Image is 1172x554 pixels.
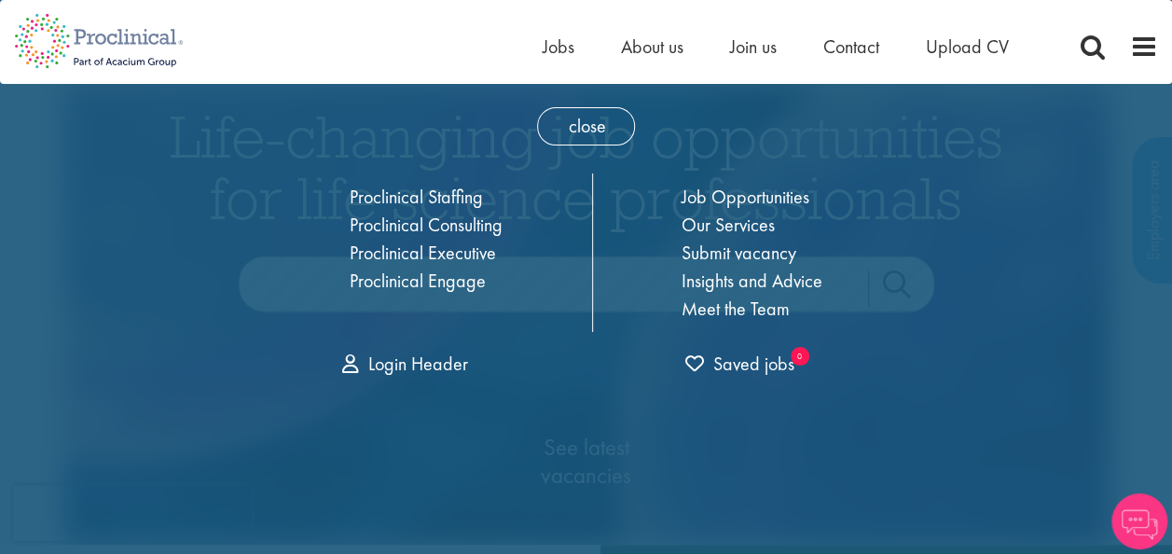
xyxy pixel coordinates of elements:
[350,241,496,265] a: Proclinical Executive
[823,35,879,59] a: Contact
[1111,493,1167,549] img: Chatbot
[621,35,683,59] a: About us
[682,297,790,321] a: Meet the Team
[350,213,503,237] a: Proclinical Consulting
[342,352,468,376] a: Login Header
[350,269,486,293] a: Proclinical Engage
[543,35,574,59] a: Jobs
[926,35,1009,59] a: Upload CV
[791,347,809,366] sub: 0
[685,351,794,378] a: trigger for shortlist
[350,185,483,209] a: Proclinical Staffing
[685,352,794,376] span: Saved jobs
[682,241,796,265] a: Submit vacancy
[682,185,809,209] a: Job Opportunities
[682,269,822,293] a: Insights and Advice
[730,35,777,59] a: Join us
[682,213,775,237] a: Our Services
[537,107,635,145] span: close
